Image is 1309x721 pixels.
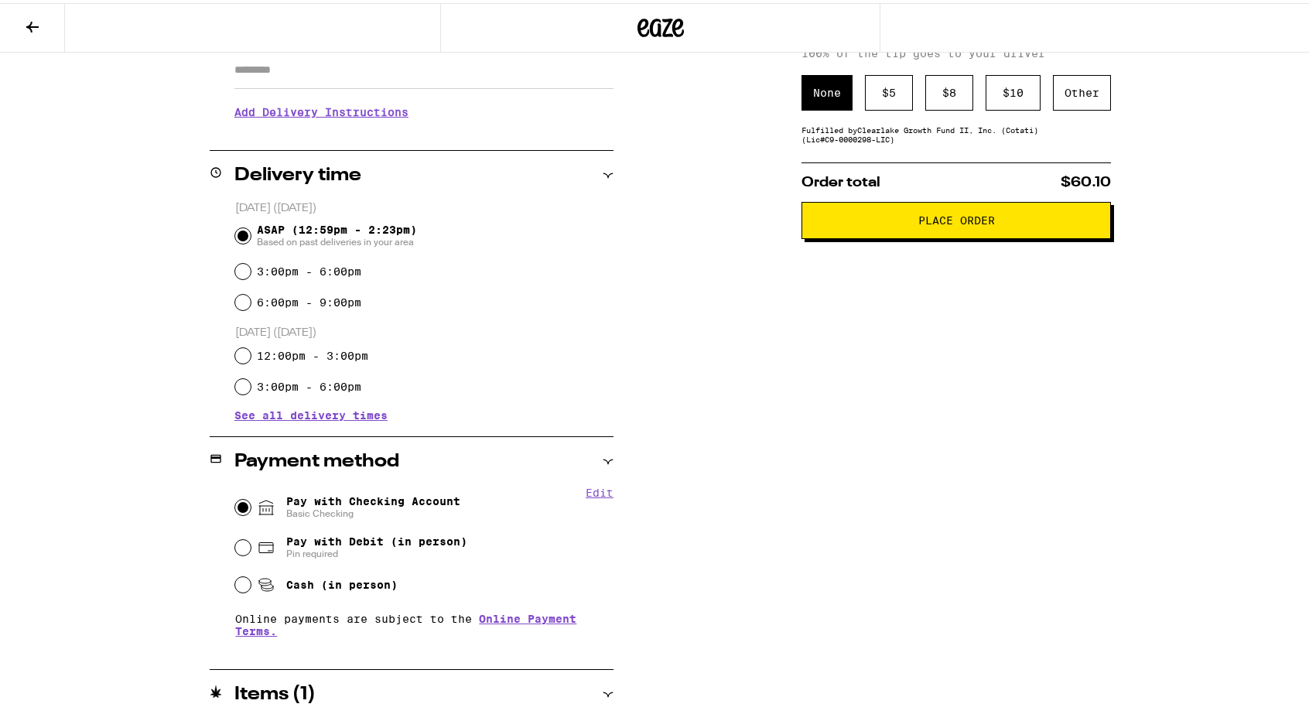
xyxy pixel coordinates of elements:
span: Cash (in person) [286,576,398,588]
h2: Delivery time [234,163,361,182]
h3: Add Delivery Instructions [234,91,613,127]
label: 3:00pm - 6:00pm [257,378,361,390]
button: See all delivery times [234,407,388,418]
div: None [801,72,853,108]
p: 100% of the tip goes to your driver [801,44,1111,56]
a: Online Payment Terms. [235,610,576,634]
span: Order total [801,173,880,186]
button: Edit [586,484,613,496]
p: We'll contact you at [PHONE_NUMBER] when we arrive [234,127,613,139]
label: 3:00pm - 6:00pm [257,262,361,275]
p: [DATE] ([DATE]) [235,323,613,337]
p: Online payments are subject to the [235,610,613,634]
span: Based on past deliveries in your area [257,233,417,245]
div: $ 8 [925,72,973,108]
div: $ 5 [865,72,913,108]
p: [DATE] ([DATE]) [235,198,613,213]
label: 6:00pm - 9:00pm [257,293,361,306]
span: ASAP (12:59pm - 2:23pm) [257,220,417,245]
span: Pay with Debit (in person) [286,532,467,545]
span: Hi. Need any help? [9,11,111,23]
div: Fulfilled by Clearlake Growth Fund II, Inc. (Cotati) (Lic# C9-0000298-LIC ) [801,122,1111,141]
span: Basic Checking [286,504,460,517]
div: $ 10 [986,72,1041,108]
span: Place Order [918,212,995,223]
div: Other [1053,72,1111,108]
button: Place Order [801,199,1111,236]
span: Pay with Checking Account [286,492,460,517]
label: 12:00pm - 3:00pm [257,347,368,359]
h2: Items ( 1 ) [234,682,316,701]
span: $60.10 [1061,173,1111,186]
h2: Payment method [234,449,399,468]
span: Pin required [286,545,467,557]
